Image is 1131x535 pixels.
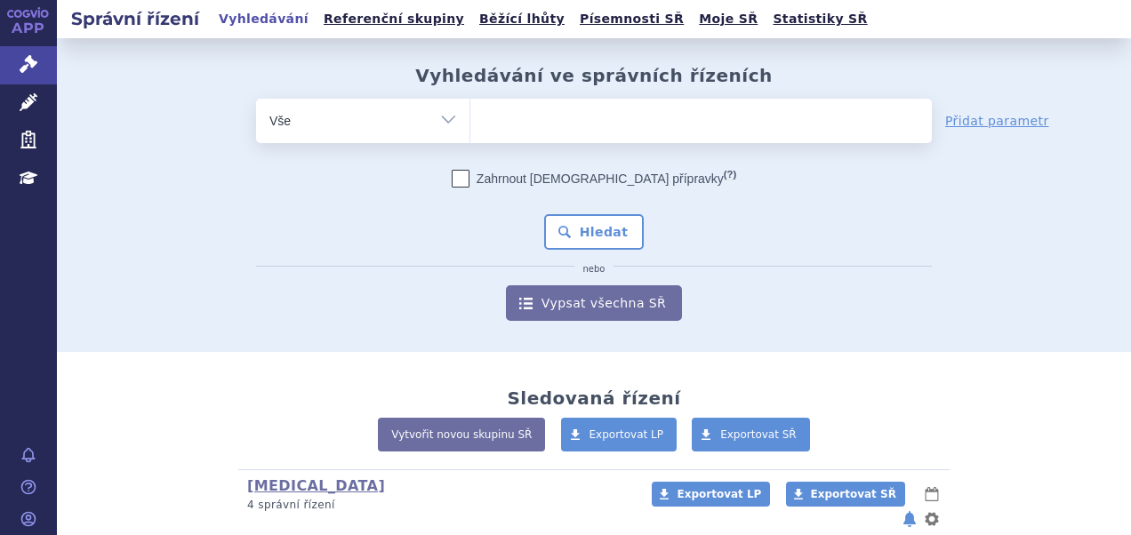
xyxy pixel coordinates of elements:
button: lhůty [923,483,941,505]
i: nebo [574,264,614,275]
a: Písemnosti SŘ [574,7,689,31]
abbr: (?) [724,169,736,180]
a: Přidat parametr [945,112,1049,130]
a: [MEDICAL_DATA] [247,477,385,494]
a: Exportovat LP [561,418,678,451]
span: Exportovat SŘ [811,488,896,500]
a: Exportovat SŘ [786,482,905,507]
a: Referenční skupiny [318,7,469,31]
button: nastavení [923,508,941,530]
a: Statistiky SŘ [767,7,872,31]
label: Zahrnout [DEMOGRAPHIC_DATA] přípravky [452,170,736,188]
a: Vypsat všechna SŘ [506,285,682,321]
a: Vytvořit novou skupinu SŘ [378,418,545,451]
button: notifikace [901,508,918,530]
span: Exportovat LP [590,428,664,441]
p: 4 správní řízení [247,498,629,513]
button: Hledat [544,214,645,250]
h2: Sledovaná řízení [507,387,680,409]
a: Moje SŘ [694,7,763,31]
a: Exportovat SŘ [692,418,810,451]
span: Exportovat LP [677,488,761,500]
a: Exportovat LP [652,482,770,507]
span: Exportovat SŘ [720,428,797,441]
a: Vyhledávání [213,7,314,31]
h2: Vyhledávání ve správních řízeních [415,65,773,86]
a: Běžící lhůty [474,7,570,31]
h2: Správní řízení [57,6,213,31]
